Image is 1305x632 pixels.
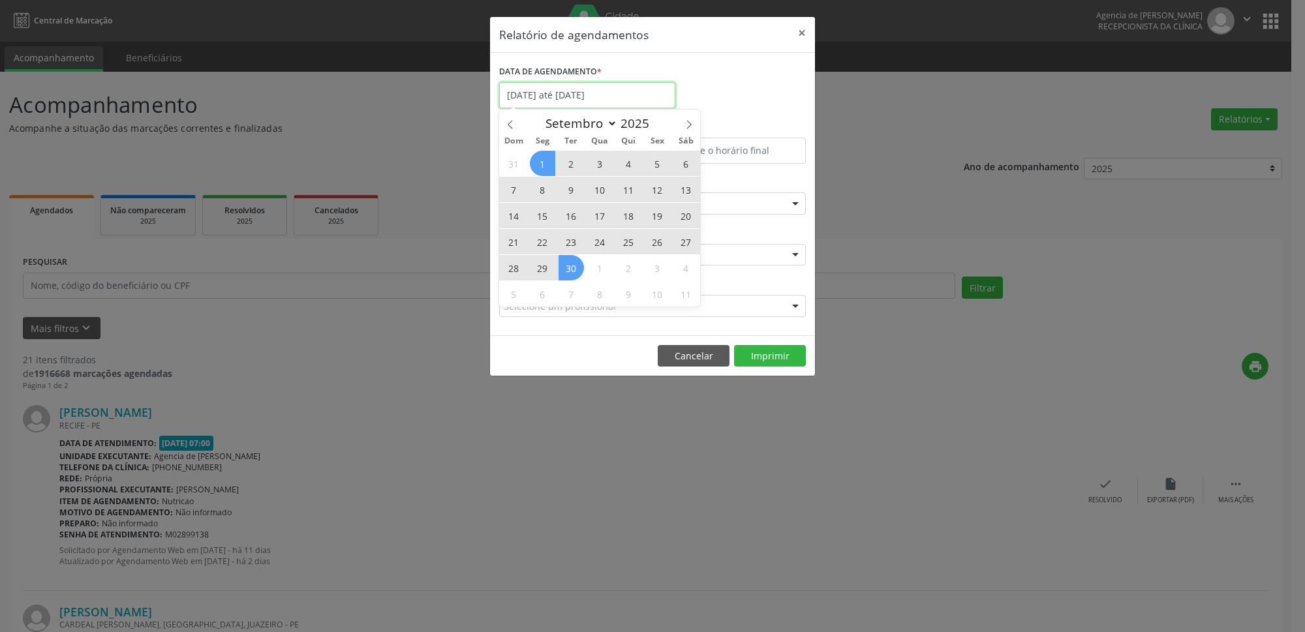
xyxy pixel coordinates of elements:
span: Setembro 18, 2025 [616,203,641,228]
span: Setembro 12, 2025 [645,177,670,202]
span: Setembro 2, 2025 [559,151,584,176]
span: Qua [585,137,614,145]
span: Outubro 5, 2025 [501,281,527,307]
span: Setembro 27, 2025 [673,229,699,254]
span: Outubro 6, 2025 [530,281,555,307]
span: Setembro 1, 2025 [530,151,555,176]
span: Setembro 4, 2025 [616,151,641,176]
span: Setembro 13, 2025 [673,177,699,202]
span: Setembro 16, 2025 [559,203,584,228]
span: Qui [614,137,643,145]
button: Cancelar [658,345,729,367]
span: Setembro 5, 2025 [645,151,670,176]
span: Setembro 8, 2025 [530,177,555,202]
span: Outubro 4, 2025 [673,255,699,280]
input: Year [617,115,660,132]
span: Outubro 8, 2025 [587,281,613,307]
span: Ter [557,137,585,145]
span: Sex [643,137,671,145]
span: Setembro 28, 2025 [501,255,527,280]
span: Setembro 25, 2025 [616,229,641,254]
span: Setembro 29, 2025 [530,255,555,280]
span: Outubro 9, 2025 [616,281,641,307]
span: Setembro 19, 2025 [645,203,670,228]
button: Imprimir [734,345,806,367]
span: Setembro 3, 2025 [587,151,613,176]
span: Outubro 7, 2025 [559,281,584,307]
span: Outubro 10, 2025 [645,281,670,307]
span: Outubro 2, 2025 [616,255,641,280]
input: Selecione uma data ou intervalo [499,82,675,108]
button: Close [789,17,815,49]
span: Setembro 7, 2025 [501,177,527,202]
span: Setembro 20, 2025 [673,203,699,228]
select: Month [539,114,617,132]
span: Setembro 15, 2025 [530,203,555,228]
input: Selecione o horário final [656,138,806,164]
span: Sáb [671,137,700,145]
span: Setembro 17, 2025 [587,203,613,228]
span: Setembro 6, 2025 [673,151,699,176]
span: Setembro 23, 2025 [559,229,584,254]
span: Setembro 22, 2025 [530,229,555,254]
label: ATÉ [656,117,806,138]
label: DATA DE AGENDAMENTO [499,62,602,82]
span: Setembro 24, 2025 [587,229,613,254]
span: Setembro 21, 2025 [501,229,527,254]
span: Outubro 11, 2025 [673,281,699,307]
span: Setembro 10, 2025 [587,177,613,202]
span: Outubro 1, 2025 [587,255,613,280]
span: Dom [499,137,528,145]
span: Outubro 3, 2025 [645,255,670,280]
h5: Relatório de agendamentos [499,26,649,43]
span: Seg [528,137,557,145]
span: Setembro 14, 2025 [501,203,527,228]
span: Setembro 9, 2025 [559,177,584,202]
span: Setembro 26, 2025 [645,229,670,254]
span: Setembro 11, 2025 [616,177,641,202]
span: Agosto 31, 2025 [501,151,527,176]
span: Setembro 30, 2025 [559,255,584,280]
